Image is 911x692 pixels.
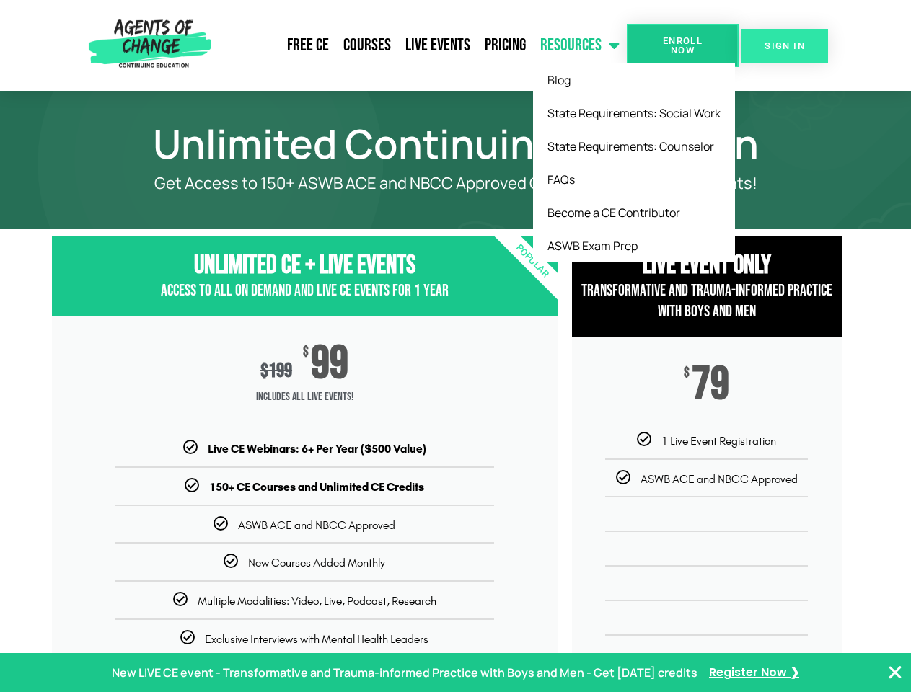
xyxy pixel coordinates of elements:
[684,366,690,381] span: $
[533,27,627,63] a: Resources
[238,518,395,532] span: ASWB ACE and NBCC Approved
[260,359,268,383] span: $
[112,662,697,683] p: New LIVE CE event - Transformative and Trauma-informed Practice with Boys and Men - Get [DATE] cr...
[641,472,798,486] span: ASWB ACE and NBCC Approved
[398,27,477,63] a: Live Events
[208,442,426,456] b: Live CE Webinars: 6+ Per Year ($500 Value)
[533,97,735,130] a: State Requirements: Social Work
[886,664,904,681] button: Close Banner
[303,345,309,360] span: $
[765,41,805,50] span: SIGN IN
[692,366,729,404] span: 79
[280,27,336,63] a: Free CE
[661,434,776,448] span: 1 Live Event Registration
[477,27,533,63] a: Pricing
[741,29,828,63] a: SIGN IN
[533,229,735,262] a: ASWB Exam Prep
[572,250,842,281] h3: Live Event Only
[260,359,292,383] div: 199
[52,383,558,412] span: Includes ALL Live Events!
[217,27,627,63] nav: Menu
[209,480,424,494] b: 150+ CE Courses and Unlimited CE Credits
[581,281,832,321] span: Transformative and Trauma-informed Practice with Boys and Men
[533,130,735,163] a: State Requirements: Counselor
[311,345,348,383] span: 99
[102,174,809,192] p: Get Access to 150+ ASWB ACE and NBCC Approved CE Courses and All Live Events!
[248,556,385,569] span: New Courses Added Monthly
[533,163,735,196] a: FAQs
[627,24,739,67] a: Enroll Now
[533,196,735,229] a: Become a CE Contributor
[205,632,428,646] span: Exclusive Interviews with Mental Health Leaders
[709,662,799,683] a: Register Now ❯
[52,250,558,281] h3: Unlimited CE + Live Events
[161,281,449,301] span: Access to All On Demand and Live CE Events for 1 year
[533,63,735,262] ul: Resources
[533,63,735,97] a: Blog
[650,36,716,55] span: Enroll Now
[449,178,615,345] div: Popular
[45,127,867,160] h1: Unlimited Continuing Education
[198,594,436,608] span: Multiple Modalities: Video, Live, Podcast, Research
[336,27,398,63] a: Courses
